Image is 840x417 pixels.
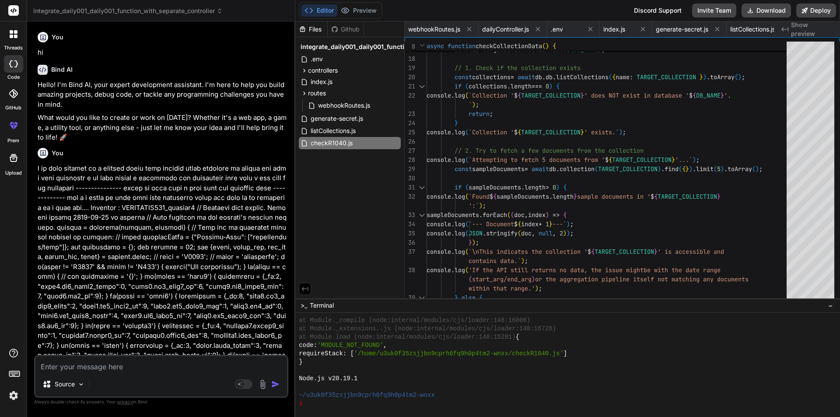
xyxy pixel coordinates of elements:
[525,165,528,173] span: =
[455,82,462,90] span: if
[310,126,357,136] span: listCollections.js
[521,229,532,237] span: doc
[317,341,383,350] span: 'MODULE_NOT_FOUND'
[542,73,546,81] span: .
[427,211,479,219] span: sampleDocuments
[5,169,22,177] label: Upload
[570,229,574,237] span: ;
[455,147,630,154] span: // 2. Try to fetch a few documents from the collec
[507,82,511,90] span: .
[738,73,742,81] span: )
[469,238,472,246] span: }
[588,248,591,256] span: $
[714,165,717,173] span: (
[724,91,731,99] span: '.
[405,82,415,91] div: 21
[476,101,479,109] span: ;
[405,54,415,63] div: 18
[55,380,75,389] p: Source
[455,165,472,173] span: const
[549,220,553,228] span: }
[405,119,415,128] div: 24
[728,165,752,173] span: toArray
[310,77,333,87] span: index.js
[448,42,476,50] span: function
[551,25,563,34] span: .env
[791,21,833,38] span: Show preview
[299,399,303,408] span: ❯
[514,128,518,136] span: $
[605,156,609,164] span: $
[654,193,658,200] span: {
[38,113,287,143] p: What would you like to create or work on [DATE]? Whether it's a web app, a game, a utility tool, ...
[528,211,546,219] span: index
[310,113,364,124] span: generate-secret.js
[483,229,486,237] span: .
[7,137,19,144] label: prem
[427,266,451,274] span: console
[465,248,469,256] span: (
[525,257,528,265] span: ;
[532,275,535,283] span: )
[405,146,415,155] div: 27
[479,294,483,301] span: {
[556,183,560,191] span: )
[511,211,514,219] span: (
[427,91,451,99] span: console
[826,298,835,312] button: −
[299,316,530,325] span: at Module._compile (node:internal/modules/cjs/loader:148:16006)
[532,82,542,90] span: ===
[532,229,535,237] span: ,
[451,248,455,256] span: .
[493,193,497,200] span: {
[567,220,570,228] span: )
[630,73,633,81] span: :
[455,64,581,72] span: // 1. Check if the collection exists
[469,220,514,228] span: `--- Document
[483,211,507,219] span: forEach
[658,165,661,173] span: )
[258,379,268,389] img: attachment
[707,275,749,283] span: ny documents
[455,183,462,191] span: if
[317,100,371,111] span: webhookRoutes.js
[560,165,595,173] span: collection
[405,266,415,275] div: 38
[455,91,465,99] span: log
[451,128,455,136] span: .
[609,73,612,81] span: (
[405,42,415,51] span: 8
[525,211,528,219] span: ,
[490,193,493,200] span: $
[469,128,514,136] span: `Collection '
[405,238,415,247] div: 36
[532,165,549,173] span: await
[717,165,721,173] span: 5
[299,375,357,383] span: Node.js v20.19.1
[472,275,532,283] span: start_arg/end_arg
[710,73,735,81] span: toArray
[308,66,338,75] span: controllers
[472,101,476,109] span: )
[570,220,574,228] span: ;
[511,82,532,90] span: length
[455,193,465,200] span: log
[416,183,427,192] div: Click to collapse the range.
[469,229,483,237] span: JSON
[299,350,354,358] span: requireStack: [
[465,183,469,191] span: (
[310,54,324,64] span: .env
[416,82,427,91] div: Click to collapse the range.
[405,192,415,201] div: 32
[310,138,353,148] span: checkR1040.js
[405,155,415,165] div: 28
[637,73,696,81] span: TARGET_COLLECTION
[563,350,567,358] span: ]
[686,165,689,173] span: }
[427,220,451,228] span: console
[724,165,728,173] span: .
[465,82,469,90] span: (
[518,220,521,228] span: {
[455,119,458,127] span: }
[672,156,675,164] span: }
